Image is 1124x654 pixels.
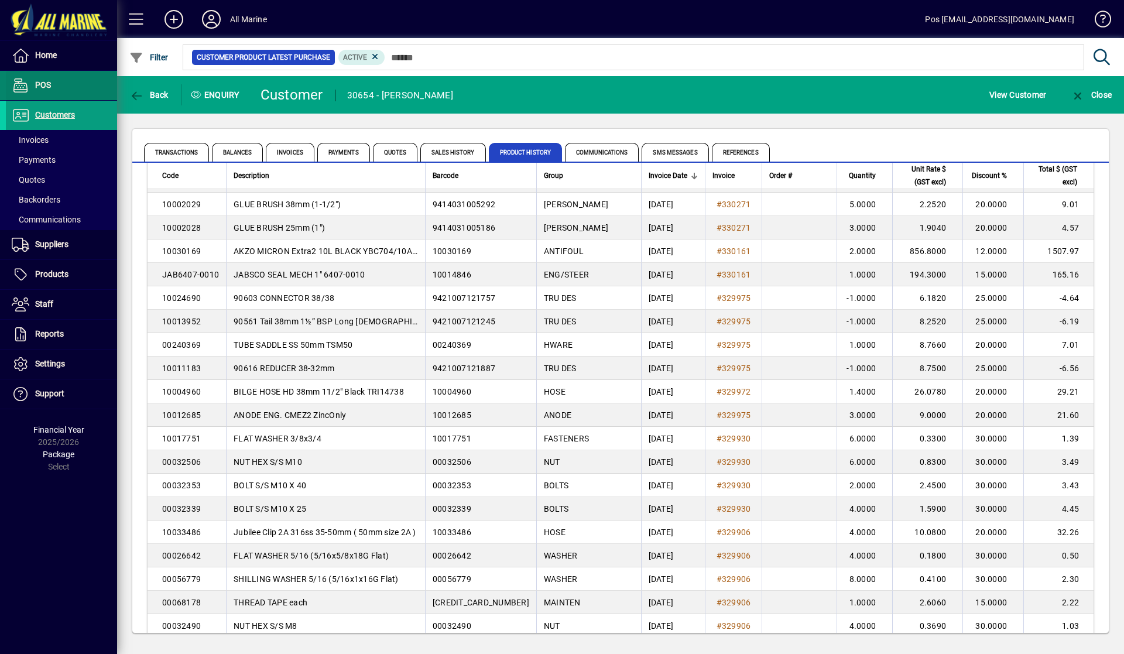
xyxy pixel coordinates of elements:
[1023,521,1094,544] td: 32.26
[144,143,209,162] span: Transactions
[433,364,495,373] span: 9421007121887
[234,504,306,513] span: BOLT S/S M10 X 25
[1023,474,1094,497] td: 3.43
[722,528,751,537] span: 329906
[641,427,705,450] td: [DATE]
[962,263,1023,286] td: 15.0000
[544,293,577,303] span: TRU DES
[837,521,892,544] td: 4.0000
[837,591,892,614] td: 1.0000
[162,528,201,537] span: 10033486
[722,200,751,209] span: 330271
[234,387,404,396] span: BILGE HOSE HD 38mm 11/2" Black TRI14738
[6,130,117,150] a: Invoices
[722,410,751,420] span: 329975
[962,357,1023,380] td: 25.0000
[722,387,751,396] span: 329972
[712,245,755,258] a: #330161
[892,567,962,591] td: 0.4100
[347,86,453,105] div: 30654 - [PERSON_NAME]
[373,143,418,162] span: Quotes
[717,551,722,560] span: #
[1023,263,1094,286] td: 165.16
[712,169,755,182] div: Invoice
[641,310,705,333] td: [DATE]
[717,481,722,490] span: #
[162,246,201,256] span: 10030169
[162,169,179,182] span: Code
[234,457,302,467] span: NUT HEX S/S M10
[234,340,352,350] span: TUBE SADDLE SS 50mm TSM50
[722,551,751,560] span: 329906
[489,143,563,162] span: Product History
[892,380,962,403] td: 26.0780
[1023,239,1094,263] td: 1507.97
[162,574,201,584] span: 00056779
[1023,403,1094,427] td: 21.60
[35,299,53,309] span: Staff
[1023,357,1094,380] td: -6.56
[970,169,1017,182] div: Discount %
[6,210,117,230] a: Communications
[234,246,434,256] span: AKZO MICRON Extra2 10L BLACK YBC704/10AP/AM
[892,497,962,521] td: 1.5900
[892,216,962,239] td: 1.9040
[6,320,117,349] a: Reports
[892,193,962,216] td: 2.2520
[162,457,201,467] span: 00032506
[43,450,74,459] span: Package
[35,50,57,60] span: Home
[1031,163,1077,189] span: Total $ (GST excl)
[892,591,962,614] td: 2.6060
[712,456,755,468] a: #329930
[12,195,60,204] span: Backorders
[892,403,962,427] td: 9.0000
[712,526,755,539] a: #329906
[717,340,722,350] span: #
[162,270,219,279] span: JAB6407-0010
[712,169,735,182] span: Invoice
[837,567,892,591] td: 8.0000
[892,474,962,497] td: 2.4500
[892,544,962,567] td: 0.1800
[717,293,722,303] span: #
[641,193,705,216] td: [DATE]
[162,504,201,513] span: 00032339
[126,84,172,105] button: Back
[433,457,471,467] span: 00032506
[712,143,770,162] span: References
[162,410,201,420] span: 10012685
[717,270,722,279] span: #
[837,474,892,497] td: 2.0000
[234,293,334,303] span: 90603 CONNECTOR 38/38
[712,549,755,562] a: #329906
[717,621,722,631] span: #
[544,551,578,560] span: WASHER
[892,310,962,333] td: 8.2520
[126,47,172,68] button: Filter
[35,329,64,338] span: Reports
[712,338,755,351] a: #329975
[343,53,367,61] span: Active
[712,573,755,585] a: #329906
[162,387,201,396] span: 10004960
[837,544,892,567] td: 4.0000
[162,223,201,232] span: 10002028
[892,521,962,544] td: 10.0800
[212,143,263,162] span: Balances
[420,143,485,162] span: Sales History
[722,364,751,373] span: 329975
[544,200,608,209] span: [PERSON_NAME]
[769,169,792,182] span: Order #
[722,340,751,350] span: 329975
[433,410,471,420] span: 10012685
[234,598,307,607] span: THREAD TAPE each
[712,315,755,328] a: #329975
[162,169,219,182] div: Code
[641,567,705,591] td: [DATE]
[6,150,117,170] a: Payments
[544,364,577,373] span: TRU DES
[717,457,722,467] span: #
[6,350,117,379] a: Settings
[962,427,1023,450] td: 30.0000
